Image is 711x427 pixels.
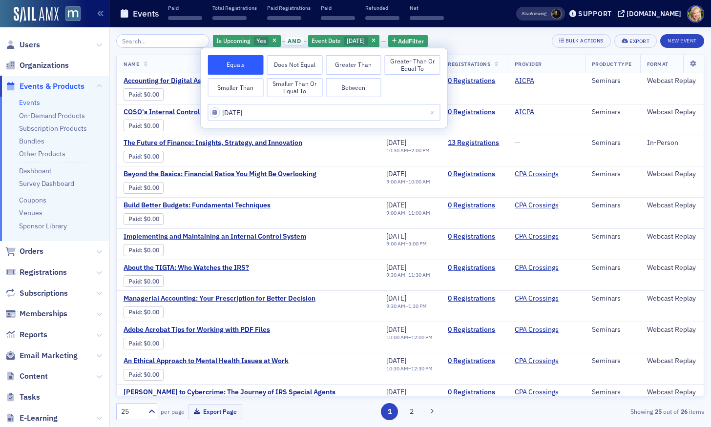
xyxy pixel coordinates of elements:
input: Search… [116,34,209,48]
a: Implementing and Maintaining an Internal Control System [124,232,306,241]
span: : [128,278,144,285]
a: 0 Registrations [448,388,501,397]
time: 1:30 PM [408,303,427,309]
div: Seminars [592,139,633,147]
strong: 26 [679,407,689,416]
a: Organizations [5,60,69,71]
div: Webcast Replay [647,388,697,397]
span: ‌ [212,16,247,20]
a: Dashboard [19,166,52,175]
span: CPA Crossings [515,170,576,179]
div: – [386,366,433,372]
span: : [128,246,144,254]
a: 0 Registrations [448,232,501,241]
span: $0.00 [144,340,159,347]
a: 0 Registrations [448,170,501,179]
span: Add Filter [398,37,424,45]
a: Subscriptions [5,288,68,299]
h1: Events [133,8,159,20]
span: [DATE] [386,387,406,396]
span: Event Date [312,37,341,44]
div: Yes [213,35,281,47]
div: Seminars [592,108,633,117]
div: Support [578,9,612,18]
a: Build Better Budgets: Fundamental Techniques [124,201,288,210]
span: [DATE] [347,37,365,44]
div: Paid: 0 - $0 [124,306,164,318]
span: Format [647,61,669,67]
div: Paid: 0 - $0 [124,275,164,287]
a: Other Products [19,149,65,158]
a: 0 Registrations [448,201,501,210]
div: – [386,334,433,341]
span: CPA Crossings [515,201,576,210]
span: $0.00 [144,184,159,191]
a: CPA Crossings [515,232,559,241]
time: 9:00 AM [386,178,405,185]
time: 9:00 AM [386,209,405,216]
button: New Event [660,34,704,48]
img: SailAMX [65,6,81,21]
div: – [386,241,427,247]
span: Beyond the Basics: Financial Ratios You Might Be Overlooking [124,170,316,179]
p: Paid [321,4,355,11]
div: 9/29/2025 [308,35,379,47]
span: CPA Crossings [515,232,576,241]
time: 9:30 AM [386,271,405,278]
div: Paid: 0 - $0 [124,88,164,100]
span: Adobe Acrobat Tips for Working with PDF Files [124,325,288,334]
span: Accounting for Digital Assets Under U.S. GAAP: Crypto lending and borrowing [124,77,366,85]
a: Bundles [19,137,44,145]
p: Paid [168,4,202,11]
div: Also [522,10,531,17]
span: Provider [515,61,542,67]
span: : [128,122,144,129]
div: – [386,272,430,278]
a: Sponsor Library [19,222,67,230]
span: About the TIGTA: Who Watches the IRS? [124,264,288,272]
a: CPA Crossings [515,201,559,210]
div: Seminars [592,264,633,272]
time: 9:30 AM [386,303,405,309]
span: Al Capone to Cybercrime: The Journey of IRS Special Agents [124,388,335,397]
a: Paid [128,184,141,191]
div: Webcast Replay [647,264,697,272]
span: AICPA [515,108,576,117]
a: Paid [128,215,141,223]
span: [DATE] [386,201,406,209]
a: Paid [128,371,141,378]
a: Orders [5,246,43,257]
span: Orders [20,246,43,257]
a: CPA Crossings [515,357,559,366]
div: Webcast Replay [647,108,697,117]
a: 0 Registrations [448,294,501,303]
a: Paid [128,308,141,316]
time: 10:00 AM [386,334,408,341]
a: Content [5,371,48,382]
div: Showing out of items [515,407,704,416]
span: CPA Crossings [515,325,576,334]
a: Tasks [5,392,40,403]
a: Memberships [5,308,67,319]
time: 12:30 PM [411,365,433,372]
span: [DATE] [386,294,406,303]
span: and [285,37,304,45]
time: 9:00 AM [386,240,405,247]
span: $0.00 [144,122,159,129]
div: Paid: 13 - $0 [124,151,164,163]
span: Registrations [20,267,67,278]
button: and [282,37,307,45]
span: Viewing [522,10,546,17]
span: $0.00 [144,215,159,223]
div: – [386,210,430,216]
span: Email Marketing [20,350,78,361]
span: : [128,308,144,316]
a: Managerial Accounting: Your Prescription for Better Decision [124,294,315,303]
img: SailAMX [14,7,59,22]
button: Does Not Equal [267,55,322,75]
span: $0.00 [144,246,159,254]
a: Registrations [5,267,67,278]
a: Paid [128,246,141,254]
